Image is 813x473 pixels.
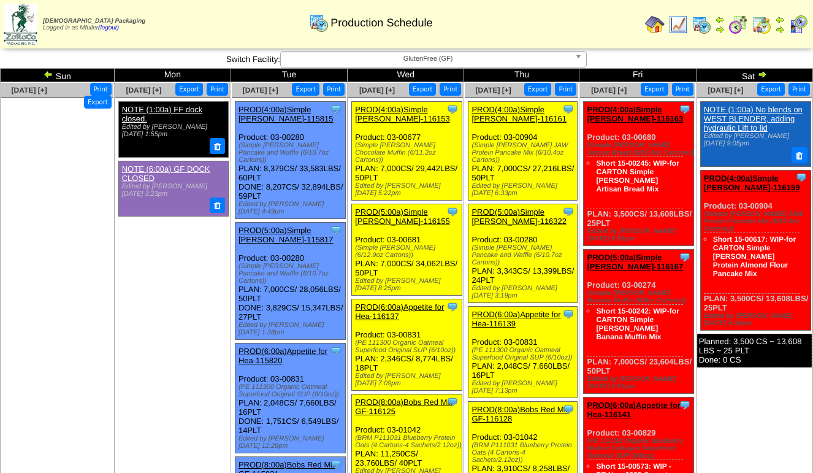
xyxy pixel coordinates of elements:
[704,105,803,133] a: NOTE (1:00a) No blends on WEST BLENDER, adding hydraulic Lift to lid
[12,86,47,94] a: [DATE] [+]
[752,15,771,34] img: calendarinout.gif
[476,86,511,94] a: [DATE] [+]
[679,103,691,115] img: Tooltip
[355,244,462,259] div: (Simple [PERSON_NAME] (6/12.9oz Cartons))
[587,253,683,271] a: PROD(5:00a)Simple [PERSON_NAME]-116167
[645,15,665,34] img: home.gif
[355,105,450,123] a: PROD(4:00a)Simple [PERSON_NAME]-116153
[697,334,812,367] div: Planned: 3,500 CS ~ 13,608 LBS ~ 25 PLT Done: 0 CS
[464,69,579,82] td: Thu
[355,182,462,197] div: Edited by [PERSON_NAME] [DATE] 5:22pm
[587,290,693,304] div: (Simple [PERSON_NAME] Banana Muffin (6/9oz Cartons))
[792,147,807,163] button: Delete Note
[562,103,574,115] img: Tooltip
[239,201,345,215] div: Edited by [PERSON_NAME] [DATE] 4:49pm
[524,83,552,96] button: Export
[355,398,452,416] a: PROD(8:00a)Bobs Red Mill GF-116125
[239,142,345,164] div: (Simple [PERSON_NAME] Pancake and Waffle (6/10.7oz Cartons))
[355,277,462,292] div: Edited by [PERSON_NAME] [DATE] 8:25pm
[126,86,161,94] a: [DATE] [+]
[471,207,567,226] a: PROD(5:00a)Simple [PERSON_NAME]-116322
[446,206,459,218] img: Tooltip
[348,69,464,82] td: Wed
[579,69,696,82] td: Fri
[704,210,811,233] div: (Simple [PERSON_NAME] JAW Protein Pancake Mix (6/10.4oz Cartons))
[584,102,694,246] div: Product: 03-00680 PLAN: 3,500CS / 13,608LBS / 25PLT
[43,18,145,25] span: [DEMOGRAPHIC_DATA] Packaging
[795,171,807,183] img: Tooltip
[84,96,112,109] button: Export
[775,15,785,25] img: arrowleft.gif
[355,434,462,449] div: (BRM P111031 Blueberry Protein Oats (4 Cartons-4 Sachets/2.12oz))
[591,86,627,94] a: [DATE] [+]
[596,159,679,193] a: Short 15-00245: WIP-for CARTON Simple [PERSON_NAME] Artisan Bread Mix
[446,103,459,115] img: Tooltip
[355,302,444,321] a: PROD(6:00a)Appetite for Hea-116137
[584,250,694,394] div: Product: 03-00274 PLAN: 7,000CS / 23,604LBS / 50PLT
[239,226,334,244] a: PROD(5:00a)Simple [PERSON_NAME]-115817
[239,263,345,285] div: (Simple [PERSON_NAME] Pancake and Waffle (6/10.7oz Cartons))
[235,223,345,340] div: Product: 03-00280 PLAN: 7,000CS / 28,056LBS / 50PLT DONE: 3,829CS / 15,347LBS / 27PLT
[330,103,342,115] img: Tooltip
[468,204,578,303] div: Product: 03-00280 PLAN: 3,343CS / 13,399LBS / 24PLT
[471,105,567,123] a: PROD(4:00a)Simple [PERSON_NAME]-116161
[446,396,459,408] img: Tooltip
[309,13,329,33] img: calendarprod.gif
[330,345,342,357] img: Tooltip
[587,437,693,460] div: (PE 111318 Organic Blueberry Walnut Collagen Superfood Oatmeal SUP (6/8oz))
[587,228,693,242] div: Edited by [PERSON_NAME] [DATE] 6:51pm
[587,105,683,123] a: PROD(4:00a)Simple [PERSON_NAME]-116163
[587,401,680,419] a: PROD(6:00a)Appetite for Hea-116141
[704,312,811,327] div: Edited by [PERSON_NAME] [DATE] 4:34pm
[708,86,743,94] a: [DATE] [+]
[239,321,345,336] div: Edited by [PERSON_NAME] [DATE] 1:38pm
[468,307,578,398] div: Product: 03-00831 PLAN: 2,048CS / 7,660LBS / 16PLT
[672,83,693,96] button: Print
[668,15,688,34] img: line_graph.gif
[330,224,342,236] img: Tooltip
[446,301,459,313] img: Tooltip
[704,133,806,147] div: Edited by [PERSON_NAME] [DATE] 9:05pm
[757,69,767,79] img: arrowright.gif
[562,308,574,320] img: Tooltip
[471,347,577,361] div: (PE 111300 Organic Oatmeal Superfood Original SUP (6/10oz))
[239,435,345,450] div: Edited by [PERSON_NAME] [DATE] 12:28pm
[355,339,462,354] div: (PE 111300 Organic Oatmeal Superfood Original SUP (6/10oz))
[692,15,711,34] img: calendarprod.gif
[471,142,577,164] div: (Simple [PERSON_NAME] JAW Protein Pancake Mix (6/10.4oz Cartons))
[562,403,574,415] img: Tooltip
[471,182,577,197] div: Edited by [PERSON_NAME] [DATE] 6:33pm
[775,25,785,34] img: arrowright.gif
[788,15,808,34] img: calendarcustomer.gif
[231,69,347,82] td: Tue
[210,198,226,213] button: Delete Note
[355,372,462,387] div: Edited by [PERSON_NAME] [DATE] 7:09pm
[471,285,577,299] div: Edited by [PERSON_NAME] [DATE] 3:19pm
[352,299,462,391] div: Product: 03-00831 PLAN: 2,346CS / 8,774LBS / 18PLT
[90,83,112,96] button: Print
[704,174,800,192] a: PROD(4:00a)Simple [PERSON_NAME]-116159
[239,383,345,398] div: (PE 111300 Organic Oatmeal Superfood Original SUP (6/10oz))
[471,405,569,423] a: PROD(8:00a)Bobs Red Mill GF-116128
[239,347,327,365] a: PROD(6:00a)Appetite for Hea-115820
[715,25,725,34] img: arrowright.gif
[1,69,115,82] td: Sun
[122,183,224,198] div: Edited by [PERSON_NAME] [DATE] 3:23pm
[330,458,342,471] img: Tooltip
[700,170,811,330] div: Product: 03-00904 PLAN: 3,500CS / 13,608LBS / 25PLT
[4,4,37,45] img: zoroco-logo-small.webp
[596,307,679,341] a: Short 15-00242: WIP-for CARTON Simple [PERSON_NAME] Banana Muffin Mix
[359,86,395,94] a: [DATE] [+]
[715,15,725,25] img: arrowleft.gif
[243,86,278,94] span: [DATE] [+]
[44,69,53,79] img: arrowleft.gif
[728,15,748,34] img: calendarblend.gif
[43,18,145,31] span: Logged in as Mfuller
[235,344,345,453] div: Product: 03-00831 PLAN: 2,048CS / 7,660LBS / 16PLT DONE: 1,751CS / 6,549LBS / 14PLT
[98,25,119,31] a: (logout)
